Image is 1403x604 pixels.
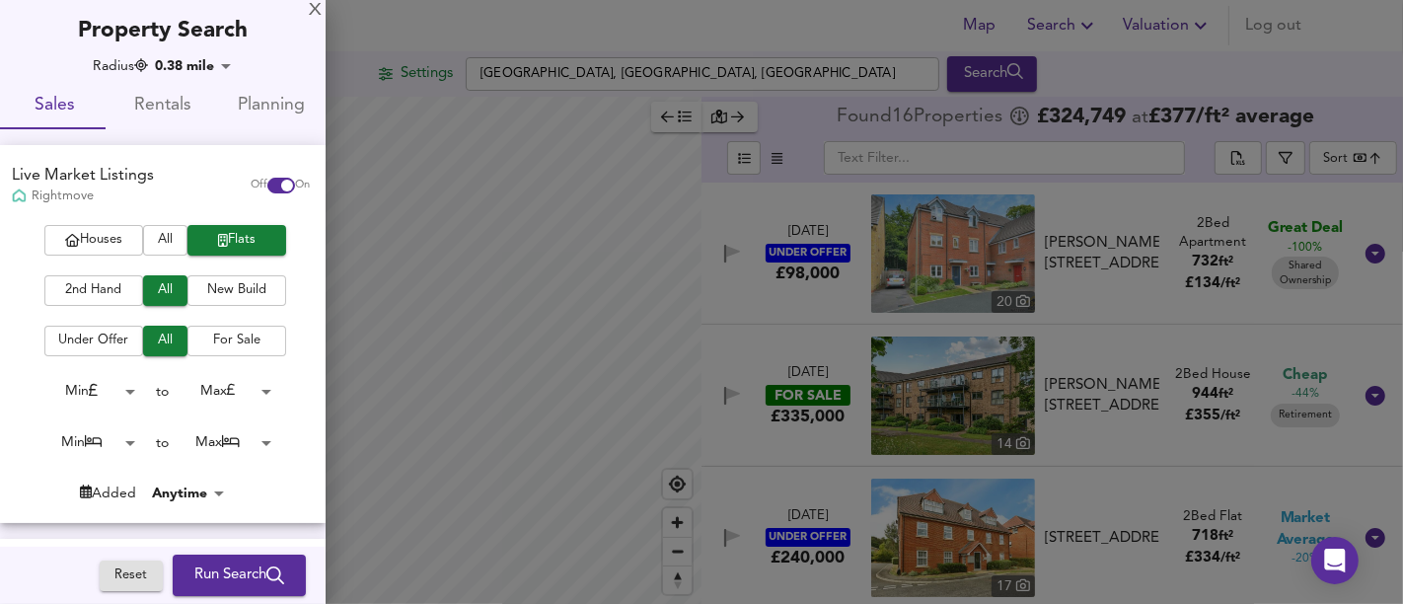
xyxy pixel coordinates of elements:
div: Min [34,427,142,458]
span: Sales [12,91,97,121]
div: to [157,433,170,453]
span: Rentals [120,91,205,121]
button: Under Offer [44,326,143,356]
button: 2nd Hand [44,275,143,306]
span: 2nd Hand [54,279,133,302]
span: Under Offer [54,330,133,352]
button: All [143,275,187,306]
img: Rightmove [12,189,27,205]
div: Min [34,376,142,407]
span: Off [251,178,267,193]
button: New Build [187,275,286,306]
button: Reset [100,561,163,591]
span: Flats [197,229,276,252]
span: All [153,330,178,352]
button: For Sale [187,326,286,356]
div: X [309,4,322,18]
button: All [143,326,187,356]
span: Houses [54,229,133,252]
button: Flats [187,225,286,256]
span: For Sale [197,330,276,352]
div: Max [170,376,278,407]
div: Live Market Listings [12,165,154,188]
div: 0.38 mile [149,56,238,76]
div: Rightmove [12,188,154,205]
span: Planning [229,91,314,121]
span: New Build [197,279,276,302]
button: Houses [44,225,143,256]
span: All [153,229,178,252]
span: Reset [110,565,153,587]
div: Max [170,427,278,458]
span: On [295,178,310,193]
div: Added [80,484,136,503]
div: to [157,382,170,402]
button: All [143,225,187,256]
span: Run Search [194,563,284,588]
div: Open Intercom Messenger [1311,537,1359,584]
span: All [153,279,178,302]
button: Run Search [173,555,306,596]
div: Radius [93,56,148,76]
div: Anytime [146,484,231,503]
